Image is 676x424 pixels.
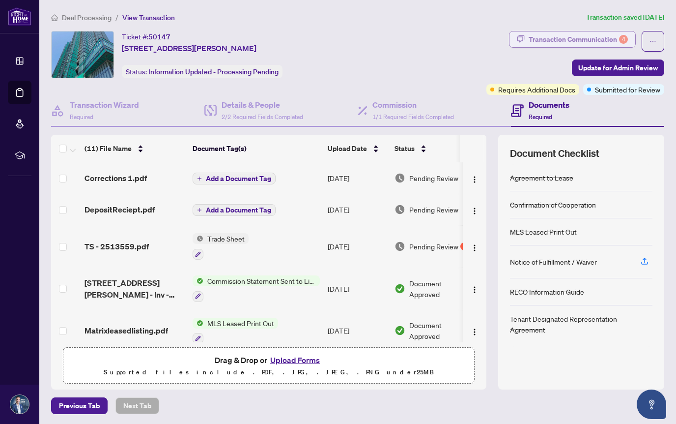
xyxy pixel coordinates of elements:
[84,143,132,154] span: (11) File Name
[467,323,482,338] button: Logo
[467,281,482,297] button: Logo
[391,135,474,162] th: Status
[59,398,100,414] span: Previous Tab
[328,143,367,154] span: Upload Date
[409,204,458,215] span: Pending Review
[471,244,479,252] img: Logo
[84,172,147,184] span: Corrections 1.pdf
[510,147,599,160] span: Document Checklist
[63,348,474,384] span: Drag & Drop orUpload FormsSupported files include .PDF, .JPG, .JPEG, .PNG under25MB
[70,113,93,121] span: Required
[529,99,569,111] h4: Documents
[595,84,660,95] span: Submitted for Review
[324,225,391,268] td: [DATE]
[52,31,113,78] img: IMG-C12254617_1.jpg
[510,226,577,237] div: MLS Leased Print Out
[81,135,189,162] th: (11) File Name
[122,65,282,78] div: Status:
[206,175,271,182] span: Add a Document Tag
[409,241,458,252] span: Pending Review
[193,275,320,302] button: Status IconCommission Statement Sent to Listing Brokerage
[267,354,323,366] button: Upload Forms
[62,13,112,22] span: Deal Processing
[193,172,276,185] button: Add a Document Tag
[460,242,468,250] div: 1
[203,318,278,329] span: MLS Leased Print Out
[222,99,303,111] h4: Details & People
[148,32,170,41] span: 50147
[394,325,405,336] img: Document Status
[193,173,276,184] button: Add a Document Tag
[586,12,664,23] article: Transaction saved [DATE]
[222,113,303,121] span: 2/2 Required Fields Completed
[203,233,249,244] span: Trade Sheet
[467,239,482,254] button: Logo
[509,31,636,48] button: Transaction Communication4
[372,113,454,121] span: 1/1 Required Fields Completed
[203,275,320,286] span: Commission Statement Sent to Listing Brokerage
[510,172,573,183] div: Agreement to Lease
[578,60,658,76] span: Update for Admin Review
[84,325,168,336] span: Matrixleasedlisting.pdf
[529,113,552,121] span: Required
[193,204,276,216] button: Add a Document Tag
[197,208,202,212] span: plus
[324,310,391,352] td: [DATE]
[372,99,454,111] h4: Commission
[649,38,656,45] span: ellipsis
[193,233,249,260] button: Status IconTrade Sheet
[215,354,323,366] span: Drag & Drop or
[498,84,575,95] span: Requires Additional Docs
[193,275,203,286] img: Status Icon
[510,313,652,335] div: Tenant Designated Representation Agreement
[471,286,479,294] img: Logo
[115,12,118,23] li: /
[193,204,276,216] button: Add a Document Tag
[394,204,405,215] img: Document Status
[471,328,479,336] img: Logo
[122,13,175,22] span: View Transaction
[394,241,405,252] img: Document Status
[84,241,149,252] span: TS - 2513559.pdf
[467,170,482,186] button: Logo
[122,31,170,42] div: Ticket #:
[619,35,628,44] div: 4
[206,207,271,213] span: Add a Document Tag
[471,207,479,215] img: Logo
[467,202,482,217] button: Logo
[69,366,468,378] p: Supported files include .PDF, .JPG, .JPEG, .PNG under 25 MB
[394,143,415,154] span: Status
[8,7,31,26] img: logo
[84,204,155,215] span: DepositReciept.pdf
[324,162,391,194] td: [DATE]
[394,173,405,183] img: Document Status
[189,135,324,162] th: Document Tag(s)
[148,67,279,76] span: Information Updated - Processing Pending
[510,286,584,297] div: RECO Information Guide
[51,14,58,21] span: home
[10,395,29,414] img: Profile Icon
[324,135,391,162] th: Upload Date
[197,176,202,181] span: plus
[51,397,108,414] button: Previous Tab
[70,99,139,111] h4: Transaction Wizard
[115,397,159,414] button: Next Tab
[409,320,470,341] span: Document Approved
[193,233,203,244] img: Status Icon
[409,173,458,183] span: Pending Review
[324,194,391,225] td: [DATE]
[637,390,666,419] button: Open asap
[122,42,256,54] span: [STREET_ADDRESS][PERSON_NAME]
[510,199,596,210] div: Confirmation of Cooperation
[84,277,185,301] span: [STREET_ADDRESS][PERSON_NAME] - Inv - 2513559.pdf
[529,31,628,47] div: Transaction Communication
[193,318,203,329] img: Status Icon
[409,278,470,300] span: Document Approved
[193,318,278,344] button: Status IconMLS Leased Print Out
[572,60,664,76] button: Update for Admin Review
[394,283,405,294] img: Document Status
[324,268,391,310] td: [DATE]
[510,256,597,267] div: Notice of Fulfillment / Waiver
[471,176,479,183] img: Logo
